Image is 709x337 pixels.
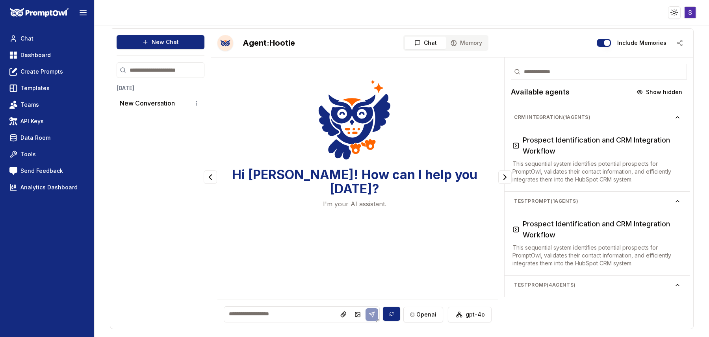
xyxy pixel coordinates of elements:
[20,35,33,43] span: Chat
[424,39,437,47] span: Chat
[512,244,682,267] p: This sequential system identifies potential prospects for PromptOwl, validates their contact info...
[20,150,36,158] span: Tools
[508,111,687,124] button: CRM integration(1agents)
[514,282,674,288] span: testpromp ( 4 agents)
[217,35,233,51] button: Talk with Hootie
[10,8,69,18] img: PromptOwl
[514,114,674,120] span: CRM integration ( 1 agents)
[511,87,570,98] h2: Available agents
[9,167,17,175] img: feedback
[20,51,51,59] span: Dashboard
[20,101,39,109] span: Teams
[617,40,666,46] label: Include memories in the messages below
[192,98,201,108] button: Conversation options
[20,84,50,92] span: Templates
[632,86,687,98] button: Show hidden
[523,218,682,241] h3: Prospect Identification and CRM Integration Workflow
[217,168,492,196] h3: Hi [PERSON_NAME]! How can I help you [DATE]?
[323,199,386,209] p: I'm your AI assistant.
[685,7,696,18] img: ACg8ocLrEYv7ui96isuA0pTimbB28-mY6avBZEWfvEye2aaojgfuTg=s96-c
[6,81,88,95] a: Templates
[204,170,217,184] button: Collapse panel
[508,195,687,207] button: testprompt(1agents)
[514,198,674,204] span: testprompt ( 1 agents)
[508,279,687,291] button: testpromp(4agents)
[117,35,204,49] button: New Chat
[498,170,512,184] button: Collapse panel
[20,183,78,191] span: Analytics Dashboard
[403,307,443,322] button: openai
[117,84,204,92] h3: [DATE]
[416,311,436,318] span: openai
[523,135,682,157] h3: Prospect Identification and CRM Integration Workflow
[646,88,682,96] span: Show hidden
[460,39,482,47] span: Memory
[383,307,400,321] button: Sync model selection with the edit page
[20,117,44,125] span: API Keys
[217,35,233,51] img: Bot
[512,160,682,183] p: This sequential system identifies potential prospects for PromptOwl, validates their contact info...
[6,131,88,145] a: Data Room
[243,37,295,48] h2: Hootie
[20,134,50,142] span: Data Room
[6,65,88,79] a: Create Prompts
[6,31,88,46] a: Chat
[6,164,88,178] a: Send Feedback
[318,78,391,161] img: Welcome Owl
[448,307,492,322] button: gpt-4o
[597,39,611,47] button: Include memories in the messages below
[20,167,63,175] span: Send Feedback
[20,68,63,76] span: Create Prompts
[6,98,88,112] a: Teams
[120,98,175,108] p: New Conversation
[466,311,485,318] span: gpt-4o
[6,114,88,128] a: API Keys
[6,147,88,161] a: Tools
[6,180,88,194] a: Analytics Dashboard
[6,48,88,62] a: Dashboard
